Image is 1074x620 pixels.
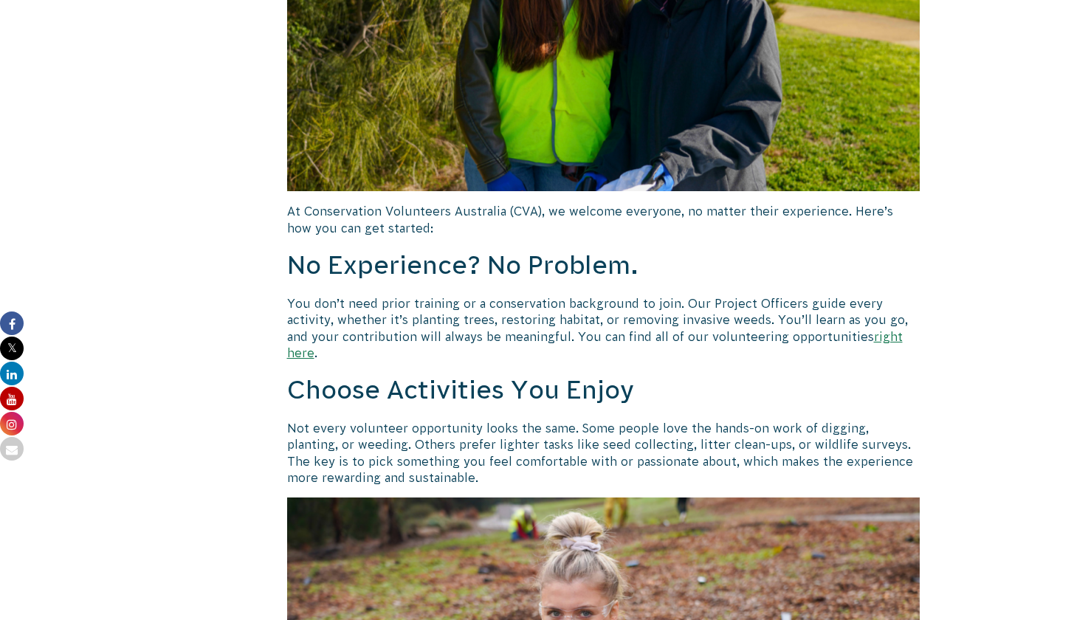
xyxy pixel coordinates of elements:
a: right here [287,330,903,359]
h2: No Experience? No Problem. [287,248,920,283]
p: Not every volunteer opportunity looks the same. Some people love the hands-on work of digging, pl... [287,420,920,486]
p: You don’t need prior training or a conservation background to join. Our Project Officers guide ev... [287,295,920,362]
p: At Conservation Volunteers Australia (CVA), we welcome everyone, no matter their experience. Here... [287,203,920,236]
h2: Choose Activities You Enjoy [287,373,920,408]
